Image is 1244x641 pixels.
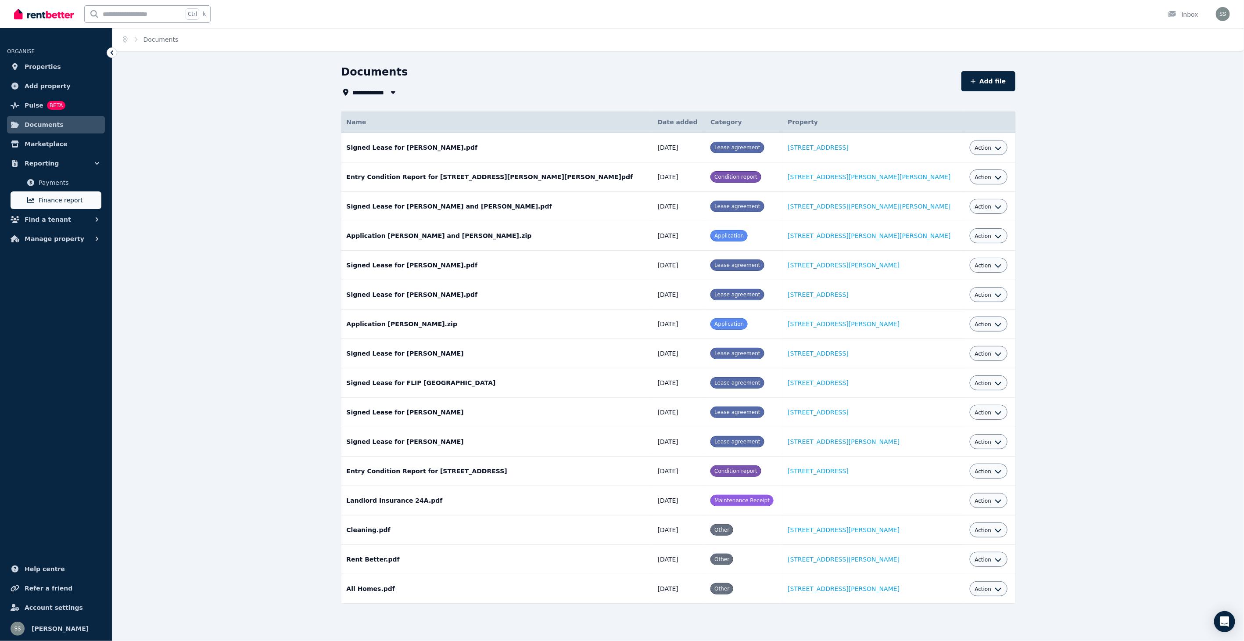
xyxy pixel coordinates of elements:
span: BETA [47,101,65,110]
button: Action [975,144,1002,151]
a: PulseBETA [7,97,105,114]
td: [DATE] [652,574,706,604]
td: Signed Lease for FLIP [GEOGRAPHIC_DATA] [341,368,652,398]
span: Other [714,586,729,592]
span: Lease agreement [714,380,760,386]
button: Reporting [7,155,105,172]
span: Action [975,262,992,269]
button: Action [975,527,1002,534]
button: Action [975,586,1002,593]
span: Application [714,321,744,327]
td: Entry Condition Report for [STREET_ADDRESS] [341,457,652,486]
td: [DATE] [652,515,706,545]
span: Documents [143,35,179,44]
span: Account settings [25,602,83,613]
td: [DATE] [652,221,706,251]
span: Action [975,203,992,210]
button: Manage property [7,230,105,248]
td: [DATE] [652,457,706,486]
a: [STREET_ADDRESS] [788,468,849,475]
span: Action [975,439,992,446]
div: Inbox [1168,10,1198,19]
a: [STREET_ADDRESS][PERSON_NAME] [788,585,900,592]
td: Entry Condition Report for [STREET_ADDRESS][PERSON_NAME][PERSON_NAME]pdf [341,162,652,192]
td: [DATE] [652,310,706,339]
button: Find a tenant [7,211,105,228]
td: Signed Lease for [PERSON_NAME].pdf [341,251,652,280]
a: [STREET_ADDRESS][PERSON_NAME][PERSON_NAME] [788,232,950,239]
span: k [203,11,206,18]
img: RentBetter [14,7,74,21]
span: Condition report [714,174,757,180]
td: Signed Lease for [PERSON_NAME] [341,339,652,368]
span: Add property [25,81,71,91]
a: Documents [7,116,105,133]
span: Action [975,556,992,563]
span: Find a tenant [25,214,71,225]
a: [STREET_ADDRESS] [788,409,849,416]
span: Finance report [39,195,98,205]
button: Action [975,233,1002,240]
a: [STREET_ADDRESS] [788,144,849,151]
span: Action [975,144,992,151]
td: Application [PERSON_NAME].zip [341,310,652,339]
a: [STREET_ADDRESS][PERSON_NAME] [788,320,900,328]
span: Documents [25,119,64,130]
span: Payments [39,177,98,188]
span: [PERSON_NAME] [32,623,89,634]
span: Maintenance Receipt [714,497,770,504]
span: Pulse [25,100,43,111]
button: Action [975,292,1002,299]
td: [DATE] [652,486,706,515]
button: Action [975,350,1002,357]
span: Marketplace [25,139,67,149]
a: [STREET_ADDRESS] [788,350,849,357]
a: Marketplace [7,135,105,153]
a: [STREET_ADDRESS][PERSON_NAME] [788,438,900,445]
button: Action [975,497,1002,504]
span: Action [975,350,992,357]
span: Lease agreement [714,262,760,268]
button: Add file [961,71,1015,91]
th: Category [705,112,782,133]
button: Action [975,468,1002,475]
a: [STREET_ADDRESS][PERSON_NAME] [788,526,900,533]
span: Lease agreement [714,409,760,415]
td: Signed Lease for [PERSON_NAME].pdf [341,280,652,310]
span: Help centre [25,564,65,574]
a: [STREET_ADDRESS] [788,291,849,298]
span: Lease agreement [714,144,760,151]
a: Properties [7,58,105,76]
img: Shiva Sapkota [11,622,25,636]
th: Property [782,112,964,133]
span: Condition report [714,468,757,474]
td: [DATE] [652,133,706,162]
td: Signed Lease for [PERSON_NAME] [341,427,652,457]
td: [DATE] [652,192,706,221]
span: Action [975,321,992,328]
button: Action [975,556,1002,563]
span: Reporting [25,158,59,169]
button: Action [975,380,1002,387]
span: Other [714,556,729,562]
a: [STREET_ADDRESS][PERSON_NAME] [788,556,900,563]
a: Payments [11,174,101,191]
span: Action [975,468,992,475]
td: Signed Lease for [PERSON_NAME].pdf [341,133,652,162]
button: Action [975,174,1002,181]
span: Ctrl [186,8,199,20]
a: Add property [7,77,105,95]
img: Shiva Sapkota [1216,7,1230,21]
div: Open Intercom Messenger [1214,611,1235,632]
button: Action [975,439,1002,446]
td: Cleaning.pdf [341,515,652,545]
span: Name [347,119,366,126]
button: Action [975,321,1002,328]
span: Refer a friend [25,583,72,594]
span: Action [975,233,992,240]
span: Lease agreement [714,350,760,357]
td: [DATE] [652,368,706,398]
button: Action [975,262,1002,269]
span: Action [975,409,992,416]
a: [STREET_ADDRESS] [788,379,849,386]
